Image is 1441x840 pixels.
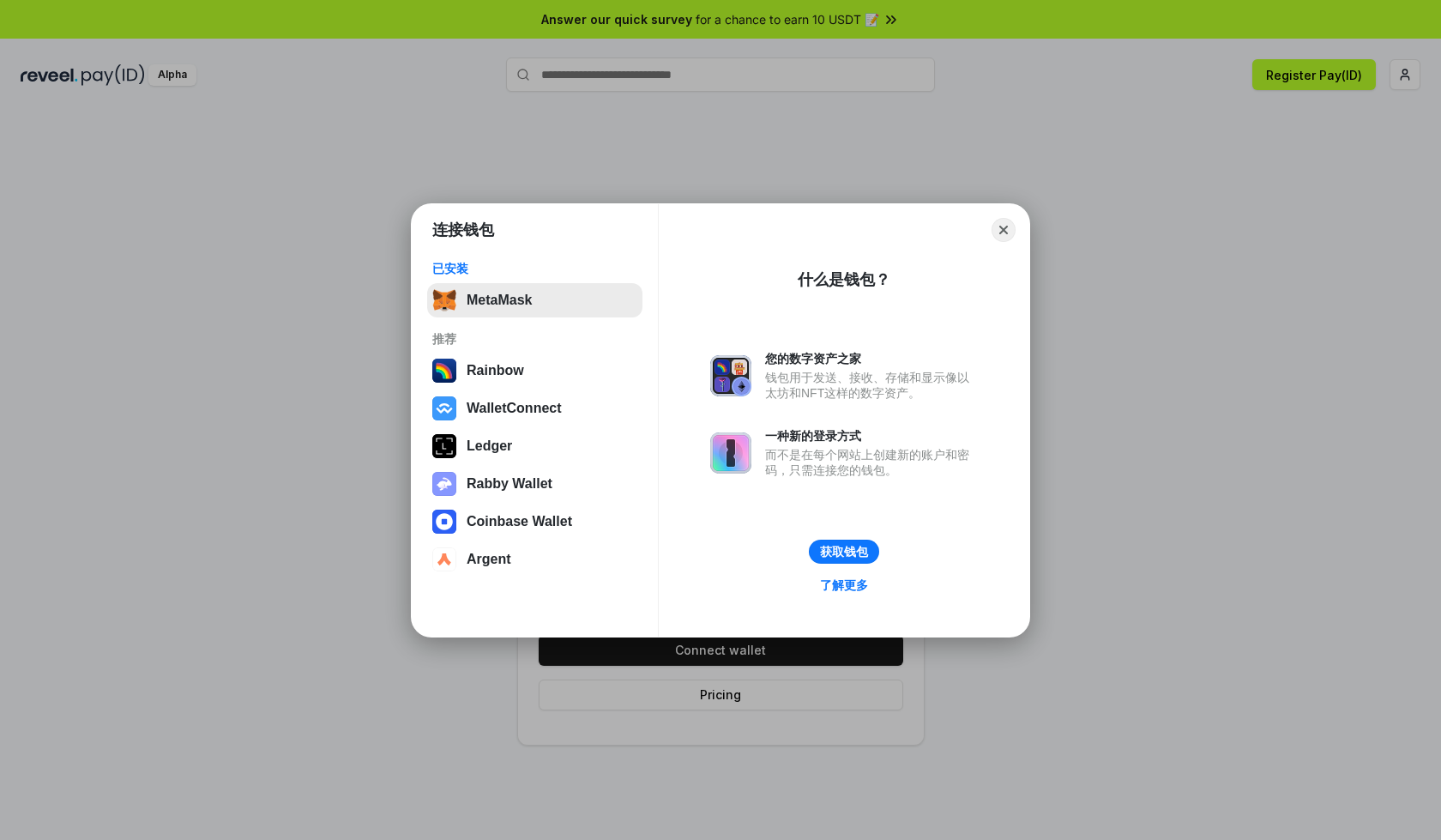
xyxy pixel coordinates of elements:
[432,396,456,420] img: svg+xml,%3Csvg%20width%3D%2228%22%20height%3D%2228%22%20viewBox%3D%220%200%2028%2028%22%20fill%3D...
[427,542,642,577] button: Argent
[427,505,642,539] button: Coinbase Wallet
[427,391,642,426] button: WalletConnect
[992,218,1016,242] button: Close
[432,331,637,347] div: 推荐
[765,428,978,444] div: 一种新的登录方式
[467,363,524,378] div: Rainbow
[432,510,456,534] img: svg+xml,%3Csvg%20width%3D%2228%22%20height%3D%2228%22%20viewBox%3D%220%200%2028%2028%22%20fill%3D...
[467,514,572,529] div: Coinbase Wallet
[798,269,890,290] div: 什么是钱包？
[765,447,978,478] div: 而不是在每个网站上创建新的账户和密码，只需连接您的钱包。
[467,552,511,567] div: Argent
[765,351,978,366] div: 您的数字资产之家
[427,354,642,388] button: Rainbow
[467,438,512,454] div: Ledger
[432,434,456,458] img: svg+xml,%3Csvg%20xmlns%3D%22http%3A%2F%2Fwww.w3.org%2F2000%2Fsvg%22%20width%3D%2228%22%20height%3...
[467,293,532,308] div: MetaMask
[710,432,751,474] img: svg+xml,%3Csvg%20xmlns%3D%22http%3A%2F%2Fwww.w3.org%2F2000%2Fsvg%22%20fill%3D%22none%22%20viewBox...
[432,472,456,496] img: svg+xml,%3Csvg%20xmlns%3D%22http%3A%2F%2Fwww.w3.org%2F2000%2Fsvg%22%20fill%3D%22none%22%20viewBox...
[432,261,637,276] div: 已安装
[710,355,751,396] img: svg+xml,%3Csvg%20xmlns%3D%22http%3A%2F%2Fwww.w3.org%2F2000%2Fsvg%22%20fill%3D%22none%22%20viewBox...
[467,476,552,492] div: Rabby Wallet
[765,370,978,401] div: 钱包用于发送、接收、存储和显示像以太坊和NFT这样的数字资产。
[432,547,456,571] img: svg+xml,%3Csvg%20width%3D%2228%22%20height%3D%2228%22%20viewBox%3D%220%200%2028%2028%22%20fill%3D...
[810,574,878,596] a: 了解更多
[820,577,868,593] div: 了解更多
[432,359,456,383] img: svg+xml,%3Csvg%20width%3D%22120%22%20height%3D%22120%22%20viewBox%3D%220%200%20120%20120%22%20fil...
[432,220,494,240] h1: 连接钱包
[427,283,642,317] button: MetaMask
[432,288,456,312] img: svg+xml,%3Csvg%20fill%3D%22none%22%20height%3D%2233%22%20viewBox%3D%220%200%2035%2033%22%20width%...
[427,467,642,501] button: Rabby Wallet
[427,429,642,463] button: Ledger
[820,544,868,559] div: 获取钱包
[467,401,562,416] div: WalletConnect
[809,540,879,564] button: 获取钱包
